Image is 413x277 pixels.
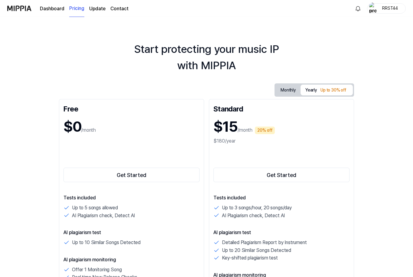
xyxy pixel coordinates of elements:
button: Monthly [276,85,301,96]
button: Get Started [213,168,350,182]
div: $180/year [213,137,350,145]
p: Tests included [63,194,200,201]
div: RRST44 [378,5,402,11]
p: AI plagiarism monitoring [63,256,200,263]
p: Tests included [213,194,350,201]
a: Get Started [213,166,350,183]
a: Dashboard [40,5,64,12]
p: AI Plagiarism check, Detect AI [72,212,135,220]
p: Up to 5 songs allowed [72,204,118,212]
a: Contact [110,5,128,12]
button: profileRRST44 [367,3,406,14]
div: 20% off [255,127,275,134]
p: Detailed Plagiarism Report by Instrument [222,239,307,246]
a: Pricing [69,0,84,17]
p: AI Plagiarism check, Detect AI [222,212,285,220]
p: Up to 3 songs/hour, 20 songs/day [222,204,292,212]
p: AI plagiarism test [63,229,200,236]
p: /month [81,127,96,134]
img: profile [369,2,376,14]
img: 알림 [354,5,362,12]
div: Free [63,104,200,113]
p: Offer 1 Monitoring Song [72,266,122,274]
p: AI plagiarism test [213,229,350,236]
div: Standard [213,104,350,113]
h1: $15 [213,116,238,137]
p: /month [238,127,252,134]
p: Up to 10 Similar Songs Detected [72,239,141,246]
a: Get Started [63,166,200,183]
p: Up to 20 Similar Songs Detected [222,246,291,254]
div: Up to 30% off [319,86,348,95]
p: Key-shifted plagiarism test [222,254,278,262]
button: Yearly [301,85,353,95]
a: Update [89,5,106,12]
button: Get Started [63,168,200,182]
h1: $0 [63,116,81,137]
